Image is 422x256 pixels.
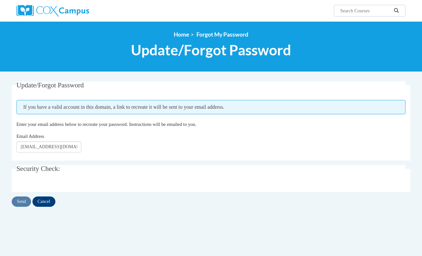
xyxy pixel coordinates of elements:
[17,100,406,114] span: If you have a valid account in this domain, a link to recreate it will be sent to your email addr...
[17,165,60,173] span: Security Check:
[17,134,44,139] span: Email Address
[17,5,89,17] img: Cox Campus
[17,141,81,152] input: Email
[32,196,55,207] input: Cancel
[392,7,401,15] button: Search
[340,7,392,15] input: Search Courses
[174,31,189,38] a: Home
[17,5,140,17] a: Cox Campus
[131,41,291,59] span: Update/Forgot Password
[17,81,84,89] span: Update/Forgot Password
[17,122,196,127] span: Enter your email address below to recreate your password. Instructions will be emailed to you.
[196,31,248,38] span: Forgot My Password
